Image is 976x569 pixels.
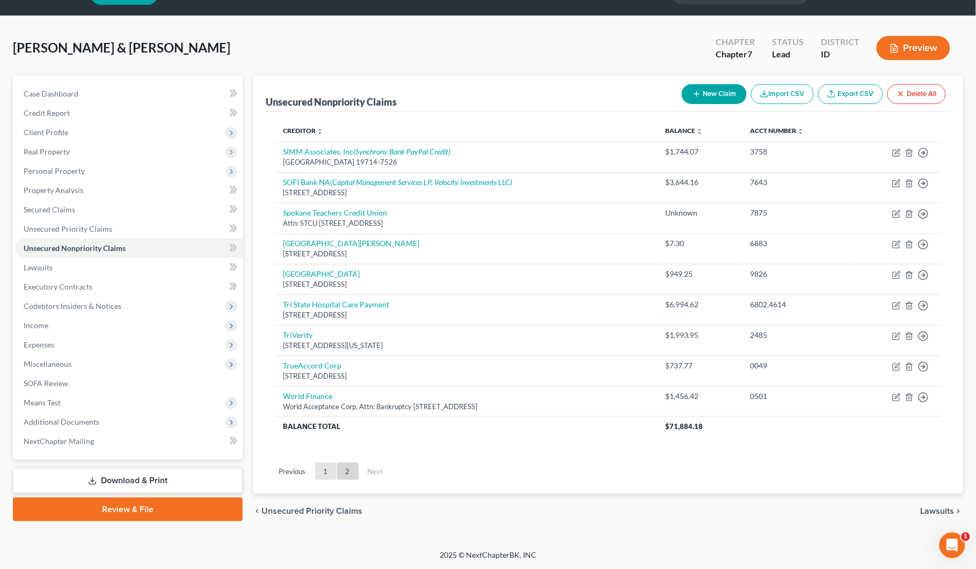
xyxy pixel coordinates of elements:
[877,36,950,60] button: Preview
[751,269,843,279] div: 9826
[751,84,814,104] button: Import CSV
[253,507,262,515] i: chevron_left
[283,300,390,309] a: Tri State Hospital Care Payment
[921,507,955,515] span: Lawsuits
[15,219,243,239] a: Unsecured Priority Claims
[283,178,513,187] a: SOFI Bank NA(Capital Management Services LP, Velocity Investments LLC)
[15,258,243,277] a: Lawsuits
[15,432,243,451] a: NextChapter Mailing
[283,371,649,381] div: [STREET_ADDRESS]
[665,269,733,279] div: $949.25
[772,36,804,48] div: Status
[15,277,243,297] a: Executory Contracts
[821,36,860,48] div: District
[24,321,48,330] span: Income
[665,208,733,218] div: Unknown
[337,463,359,480] a: 2
[751,208,843,218] div: 7875
[13,468,243,493] a: Download & Print
[283,391,333,401] a: World Finance
[751,391,843,402] div: 0501
[821,48,860,61] div: ID
[696,128,703,135] i: unfold_more
[15,374,243,393] a: SOFA Review
[751,238,843,249] div: 6883
[24,224,112,233] span: Unsecured Priority Claims
[283,218,649,228] div: Attn: STCU [STREET_ADDRESS]
[24,359,71,368] span: Miscellaneous
[283,188,649,198] div: [STREET_ADDRESS]
[939,533,965,558] iframe: Intercom live chat
[751,177,843,188] div: 7643
[955,507,963,515] i: chevron_right
[283,157,649,167] div: [GEOGRAPHIC_DATA] 19714-7526
[818,84,883,104] a: Export CSV
[315,463,337,480] a: 1
[283,249,649,259] div: [STREET_ADDRESS]
[266,95,397,108] div: Unsecured Nonpriority Claims
[665,360,733,371] div: $737.77
[283,361,342,370] a: TrueAccord Corp
[262,507,363,515] span: Unsecured Priority Claims
[24,128,68,137] span: Client Profile
[665,422,703,431] span: $71,884.18
[24,147,70,156] span: Real Property
[24,166,85,175] span: Personal Property
[665,146,733,157] div: $1,744.07
[665,238,733,249] div: $7.30
[271,463,315,480] a: Previous
[253,507,363,515] button: chevron_left Unsecured Priority Claims
[283,310,649,320] div: [STREET_ADDRESS]
[751,330,843,341] div: 2485
[665,299,733,310] div: $6,994.62
[24,340,54,349] span: Expenses
[283,402,649,412] div: World Acceptance Corp. Attn: Bankruptcy [STREET_ADDRESS]
[182,550,794,569] div: 2025 © NextChapterBK, INC
[665,177,733,188] div: $3,644.16
[283,239,420,248] a: [GEOGRAPHIC_DATA][PERSON_NAME]
[24,263,53,272] span: Lawsuits
[747,49,752,59] span: 7
[682,84,747,104] button: New Claim
[15,104,243,123] a: Credit Report
[13,498,243,521] a: Review & File
[798,128,804,135] i: unfold_more
[716,48,755,61] div: Chapter
[24,282,92,291] span: Executory Contracts
[24,108,70,117] span: Credit Report
[962,533,970,541] span: 1
[24,398,61,407] span: Means Test
[751,146,843,157] div: 3758
[665,127,703,135] a: Balance unfold_more
[24,205,75,214] span: Secured Claims
[15,200,243,219] a: Secured Claims
[283,147,451,156] a: SIMM Associates, Inc(Synchrony Bank PayPal Credit)
[283,127,324,135] a: Creditor unfold_more
[15,84,243,104] a: Case Dashboard
[665,391,733,402] div: $1,456.42
[283,279,649,290] div: [STREET_ADDRESS]
[24,89,78,98] span: Case Dashboard
[751,360,843,371] div: 0049
[24,379,68,388] span: SOFA Review
[15,239,243,258] a: Unsecured Nonpriority Claims
[331,178,513,187] i: (Capital Management Services LP, Velocity Investments LLC)
[24,301,121,311] span: Codebtors Insiders & Notices
[665,330,733,341] div: $1,993.95
[24,437,94,446] span: NextChapter Mailing
[13,40,230,55] span: [PERSON_NAME] & [PERSON_NAME]
[24,186,83,195] span: Property Analysis
[751,299,843,310] div: 6802,4614
[921,507,963,515] button: Lawsuits chevron_right
[24,243,126,253] span: Unsecured Nonpriority Claims
[751,127,804,135] a: Acct Number unfold_more
[772,48,804,61] div: Lead
[283,330,313,339] a: TriVerity
[317,128,324,135] i: unfold_more
[275,417,657,436] th: Balance Total
[283,269,360,278] a: [GEOGRAPHIC_DATA]
[24,417,99,426] span: Additional Documents
[354,147,451,156] i: (Synchrony Bank PayPal Credit)
[887,84,946,104] button: Delete All
[716,36,755,48] div: Chapter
